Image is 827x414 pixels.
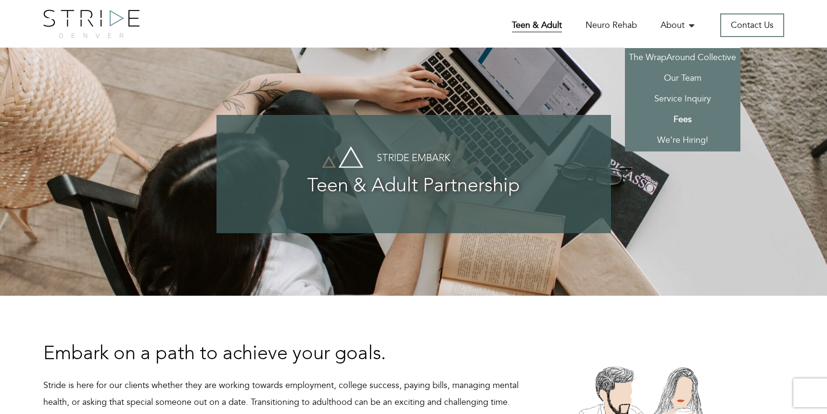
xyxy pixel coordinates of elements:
a: Our Team [625,69,740,89]
img: logo.png [43,10,140,38]
a: The WrapAround Collective [625,48,740,69]
a: We’re Hiring! [625,131,740,151]
h4: Stride Embark [236,153,592,164]
a: Neuro Rehab [585,19,637,31]
a: Fees [625,110,740,131]
a: Teen & Adult [512,19,562,33]
h3: Teen & Adult Partnership [236,176,592,197]
a: About [661,19,697,31]
h3: Embark on a path to achieve your goals. [43,344,533,365]
a: Contact Us [720,13,784,37]
a: Service Inquiry [625,89,740,110]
